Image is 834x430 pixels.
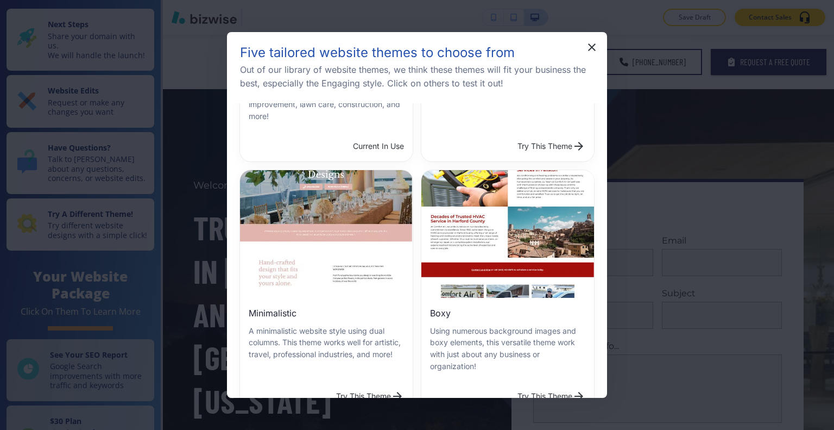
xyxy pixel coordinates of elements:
[513,385,590,407] button: Boxy ThemeBoxyUsing numerous background images and boxy elements, this versatile theme work with ...
[249,325,404,361] p: A minimalistic website style using dual columns. This theme works well for artistic, travel, prof...
[430,325,585,373] p: Using numerous background images and boxy elements, this versatile theme work with just about any...
[249,307,296,320] h6: Minimalistic
[513,135,590,157] button: Professional ThemeProfessionalThis theme is professional and luxurious with an organized layout. ...
[240,63,594,90] h6: Out of our library of website themes, we think these themes will fit your business the best, espe...
[240,45,515,61] h5: Five tailored website themes to choose from
[332,385,408,407] button: Minimalistic ThemeMinimalisticA minimalistic website style using dual columns. This theme works w...
[430,307,451,320] h6: Boxy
